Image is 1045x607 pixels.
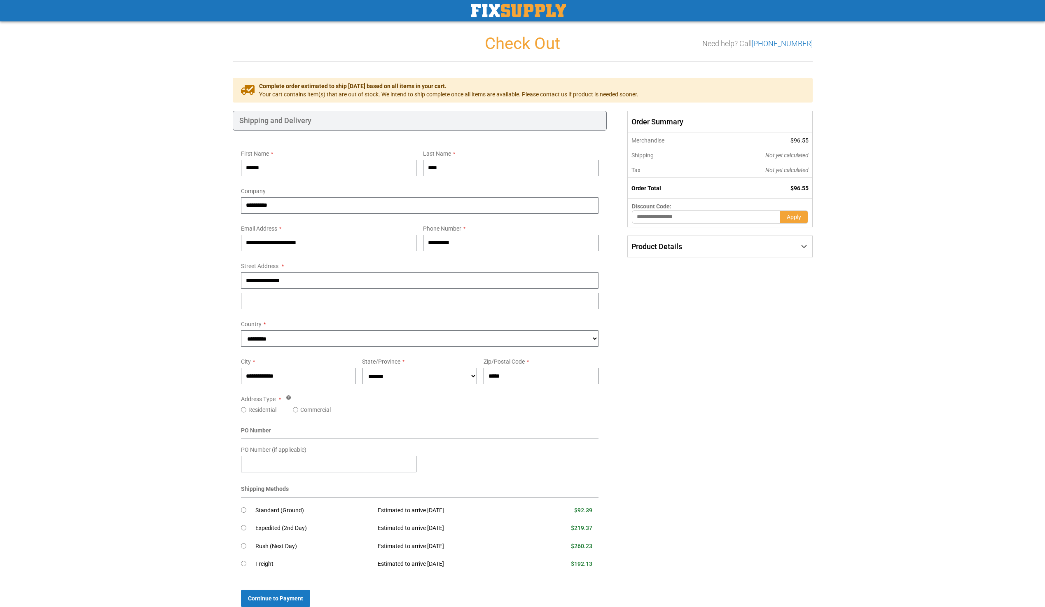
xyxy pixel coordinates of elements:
td: Estimated to arrive [DATE] [372,519,531,537]
span: Last Name [423,150,451,157]
span: Zip/Postal Code [484,358,525,365]
h3: Need help? Call [702,40,813,48]
th: Tax [628,163,710,178]
td: Estimated to arrive [DATE] [372,555,531,573]
span: $219.37 [571,525,592,531]
span: First Name [241,150,269,157]
td: Standard (Ground) [255,502,372,520]
div: Shipping Methods [241,485,599,497]
a: [PHONE_NUMBER] [752,39,813,48]
span: Order Summary [627,111,812,133]
td: Estimated to arrive [DATE] [372,502,531,520]
span: PO Number (if applicable) [241,446,306,453]
h1: Check Out [233,35,813,53]
button: Apply [780,210,808,224]
span: Street Address [241,263,278,269]
span: Company [241,188,266,194]
span: Address Type [241,396,276,402]
span: $260.23 [571,543,592,549]
span: Phone Number [423,225,461,232]
div: PO Number [241,426,599,439]
label: Commercial [300,406,331,414]
span: $192.13 [571,560,592,567]
td: Freight [255,555,372,573]
button: Continue to Payment [241,590,310,607]
label: Residential [248,406,276,414]
a: store logo [471,4,566,17]
th: Merchandise [628,133,710,148]
span: Not yet calculated [765,167,809,173]
span: State/Province [362,358,400,365]
span: Your cart contains item(s) that are out of stock. We intend to ship complete once all items are a... [259,90,638,98]
span: $92.39 [574,507,592,514]
span: Email Address [241,225,277,232]
span: City [241,358,251,365]
span: $96.55 [790,185,809,191]
span: Not yet calculated [765,152,809,159]
span: $96.55 [790,137,809,144]
span: Continue to Payment [248,595,303,602]
div: Shipping and Delivery [233,111,607,131]
span: Shipping [631,152,654,159]
span: Complete order estimated to ship [DATE] based on all items in your cart. [259,82,638,90]
strong: Order Total [631,185,661,191]
td: Estimated to arrive [DATE] [372,537,531,556]
td: Expedited (2nd Day) [255,519,372,537]
td: Rush (Next Day) [255,537,372,556]
img: Fix Industrial Supply [471,4,566,17]
span: Apply [787,214,801,220]
span: Country [241,321,262,327]
span: Product Details [631,242,682,251]
span: Discount Code: [632,203,671,210]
